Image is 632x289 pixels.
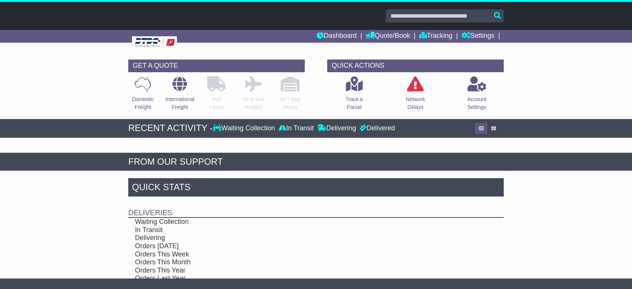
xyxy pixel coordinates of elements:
a: AccountSettings [467,76,487,115]
a: Dashboard [317,30,357,43]
div: Waiting Collection [213,124,277,133]
div: In Transit [277,124,316,133]
td: Delivering [128,234,467,242]
p: Account Settings [467,95,487,111]
p: Air / Sea Depot [280,95,300,111]
div: Delivering [316,124,358,133]
p: Air & Sea Freight [242,95,264,111]
p: Domestic Freight [132,95,154,111]
div: Delivered [358,124,395,133]
p: Track a Parcel [346,95,363,111]
div: RECENT ACTIVITY - [128,123,213,134]
a: DomesticFreight [132,76,154,115]
p: Full Loads [207,95,226,111]
a: Track aParcel [345,76,363,115]
div: Quick Stats [128,178,504,198]
td: In Transit [128,226,467,234]
td: Orders Last Year [128,274,467,283]
div: QUICK ACTIONS [327,60,504,72]
div: FROM OUR SUPPORT [128,156,504,167]
a: Tracking [419,30,452,43]
a: NetworkDelays [405,76,425,115]
td: Orders [DATE] [128,242,467,250]
td: Orders This Month [128,258,467,267]
td: Orders This Week [128,250,467,259]
a: InternationalFreight [165,76,194,115]
div: GET A QUOTE [128,60,305,72]
td: Orders This Year [128,267,467,275]
td: Deliveries [128,198,504,217]
a: Quote/Book [366,30,410,43]
a: Settings [461,30,494,43]
p: Network Delays [406,95,425,111]
p: International Freight [165,95,194,111]
td: Waiting Collection [128,217,467,226]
